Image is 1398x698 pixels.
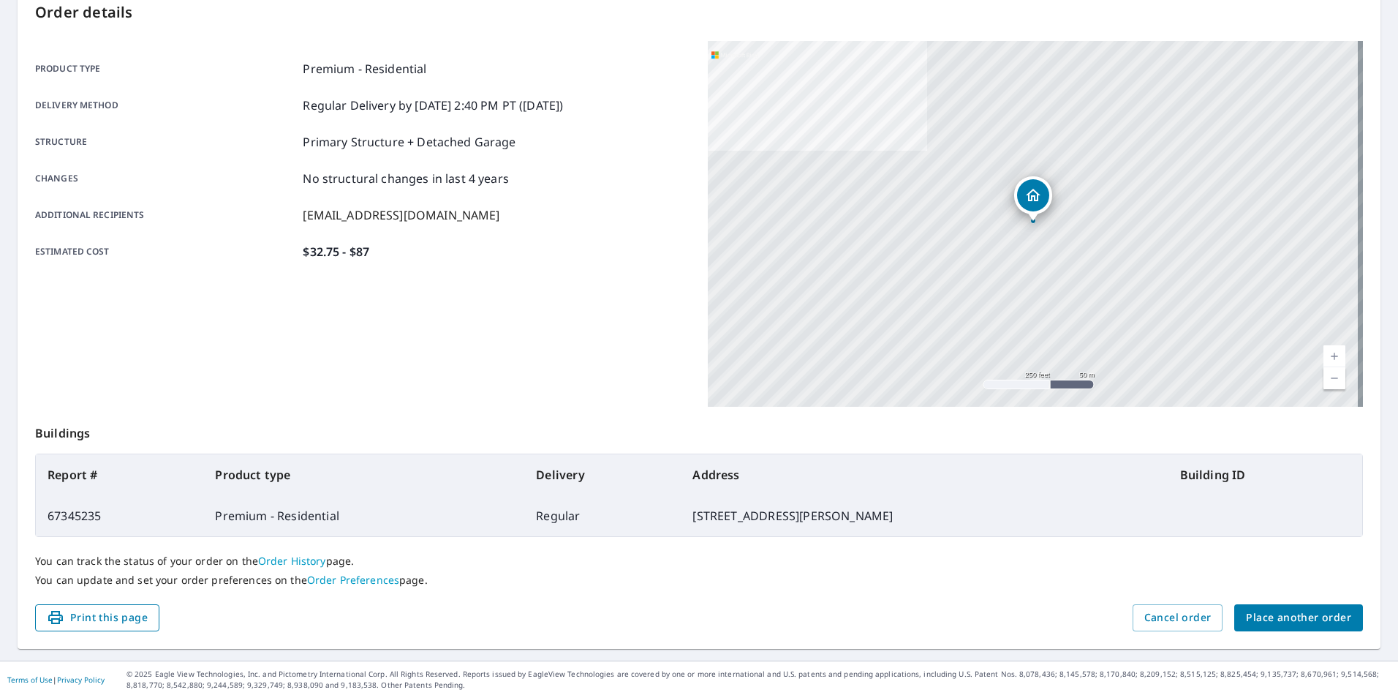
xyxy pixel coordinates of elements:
[35,206,297,224] p: Additional recipients
[303,133,515,151] p: Primary Structure + Detached Garage
[1014,176,1052,222] div: Dropped pin, building 1, Residential property, 10831 Harrison Ave S Minneapolis, MN 55437
[47,609,148,627] span: Print this page
[681,454,1168,495] th: Address
[303,170,509,187] p: No structural changes in last 4 years
[303,97,563,114] p: Regular Delivery by [DATE] 2:40 PM PT ([DATE])
[203,454,524,495] th: Product type
[35,574,1363,587] p: You can update and set your order preferences on the page.
[258,554,326,568] a: Order History
[307,573,399,587] a: Order Preferences
[681,495,1168,536] td: [STREET_ADDRESS][PERSON_NAME]
[35,97,297,114] p: Delivery method
[36,495,203,536] td: 67345235
[303,60,426,78] p: Premium - Residential
[1323,367,1345,389] a: Current Level 17, Zoom Out
[524,495,681,536] td: Regular
[203,495,524,536] td: Premium - Residential
[303,206,499,224] p: [EMAIL_ADDRESS][DOMAIN_NAME]
[35,407,1363,454] p: Buildings
[35,1,1363,23] p: Order details
[7,675,105,684] p: |
[1168,454,1362,495] th: Building ID
[36,454,203,495] th: Report #
[57,675,105,685] a: Privacy Policy
[35,555,1363,568] p: You can track the status of your order on the page.
[35,60,297,78] p: Product type
[1246,609,1351,627] span: Place another order
[35,604,159,631] button: Print this page
[126,669,1391,691] p: © 2025 Eagle View Technologies, Inc. and Pictometry International Corp. All Rights Reserved. Repo...
[1133,604,1223,631] button: Cancel order
[1144,609,1212,627] span: Cancel order
[1234,604,1363,631] button: Place another order
[35,170,297,187] p: Changes
[1323,345,1345,367] a: Current Level 17, Zoom In
[7,675,53,685] a: Terms of Use
[524,454,681,495] th: Delivery
[35,243,297,260] p: Estimated cost
[303,243,369,260] p: $32.75 - $87
[35,133,297,151] p: Structure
